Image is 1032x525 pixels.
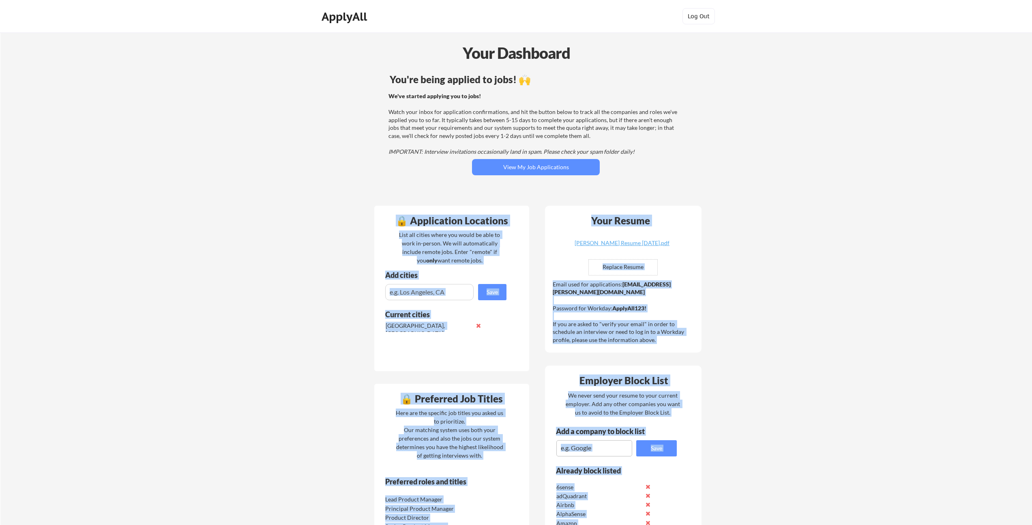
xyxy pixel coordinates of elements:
[388,148,635,155] em: IMPORTANT: Interview invitations occasionally land in spam. Please check your spam folder daily!
[574,240,670,246] div: [PERSON_NAME] Resume [DATE].pdf
[385,495,471,503] div: Lead Product Manager
[574,240,670,253] a: [PERSON_NAME] Resume [DATE].pdf
[553,280,696,344] div: Email used for applications: Password for Workday: If you are asked to "verify your email" in ord...
[390,75,682,84] div: You're being applied to jobs! 🙌
[385,505,471,513] div: Principal Product Manager
[556,483,642,491] div: 6sense
[472,159,600,175] button: View My Job Applications
[394,230,505,265] div: List all cities where you would be able to work in-person. We will automatically include remote j...
[556,501,642,509] div: Airbnb
[385,514,471,522] div: Product Director
[376,394,527,404] div: 🔒 Preferred Job Titles
[385,478,496,485] div: Preferred roles and titles
[556,467,666,474] div: Already block listed
[385,284,474,300] input: e.g. Los Angeles, CA
[388,93,481,99] strong: We've started applying you to jobs!
[376,216,527,226] div: 🔒 Application Locations
[1,41,1032,65] div: Your Dashboard
[682,8,715,24] button: Log Out
[565,391,680,417] div: We never send your resume to your current employer. Add any other companies you want us to avoid ...
[322,10,369,24] div: ApplyAll
[478,284,506,300] button: Save
[385,311,498,318] div: Current cities
[426,257,438,264] strong: only
[388,92,681,156] div: Watch your inbox for application confirmations, and hit the button below to track all the compani...
[386,322,471,338] div: [GEOGRAPHIC_DATA], [GEOGRAPHIC_DATA]
[636,440,677,456] button: Save
[394,409,505,460] div: Here are the specific job titles you asked us to prioritize. Our matching system uses both your p...
[556,428,657,435] div: Add a company to block list
[580,216,661,226] div: Your Resume
[556,492,642,500] div: adQuadrant
[556,510,642,518] div: AlphaSense
[553,281,671,296] strong: [EMAIL_ADDRESS][PERSON_NAME][DOMAIN_NAME]
[548,376,699,385] div: Employer Block List
[385,271,508,279] div: Add cities
[612,305,646,312] strong: ApplyAll123!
